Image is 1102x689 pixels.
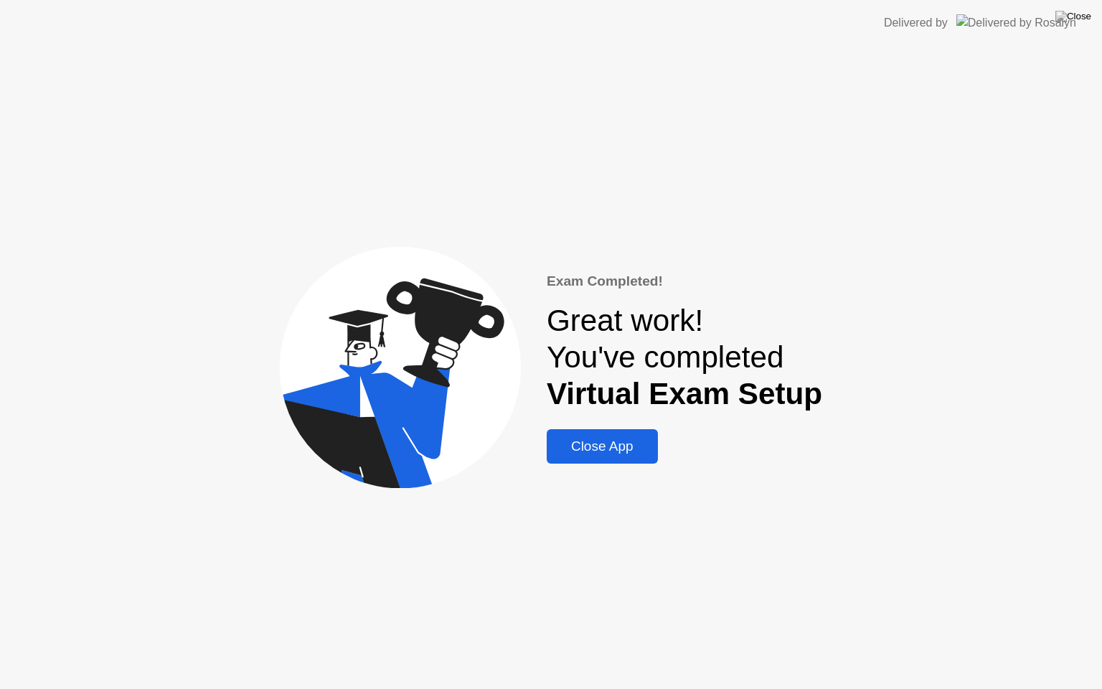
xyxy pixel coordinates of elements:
[547,377,822,411] b: Virtual Exam Setup
[1055,11,1091,22] img: Close
[884,14,948,32] div: Delivered by
[551,439,654,454] div: Close App
[956,14,1076,31] img: Delivered by Rosalyn
[547,429,658,464] button: Close App
[547,271,822,292] div: Exam Completed!
[547,303,822,412] div: Great work! You've completed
